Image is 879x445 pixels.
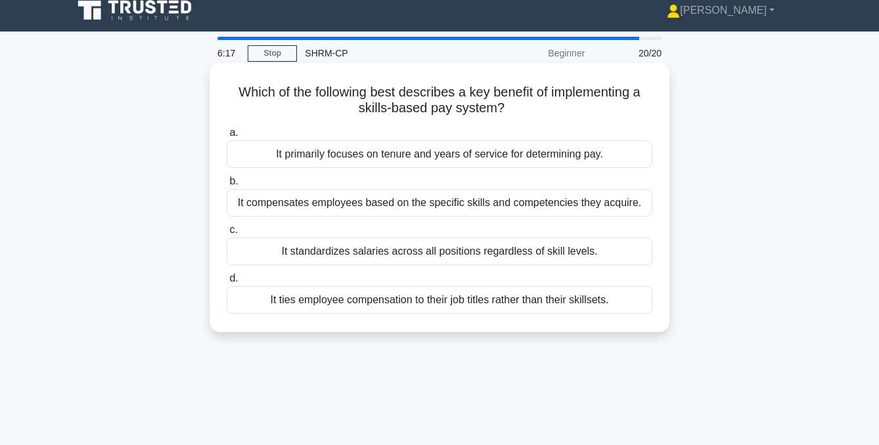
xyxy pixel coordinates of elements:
[478,40,593,66] div: Beginner
[227,286,652,314] div: It ties employee compensation to their job titles rather than their skillsets.
[227,140,652,168] div: It primarily focuses on tenure and years of service for determining pay.
[225,84,654,117] h5: Which of the following best describes a key benefit of implementing a skills-based pay system?
[248,45,297,62] a: Stop
[297,40,478,66] div: SHRM-CP
[229,224,237,235] span: c.
[229,175,238,186] span: b.
[227,189,652,217] div: It compensates employees based on the specific skills and competencies they acquire.
[229,127,238,138] span: a.
[593,40,669,66] div: 20/20
[210,40,248,66] div: 6:17
[229,272,238,284] span: d.
[227,238,652,265] div: It standardizes salaries across all positions regardless of skill levels.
